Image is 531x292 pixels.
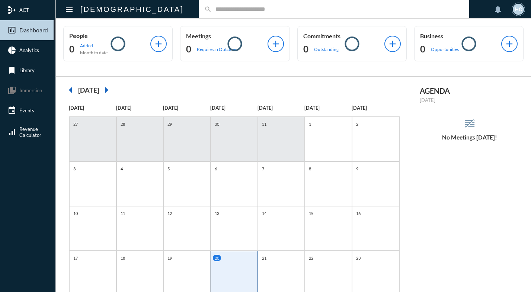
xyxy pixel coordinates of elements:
p: 11 [119,210,127,216]
p: 4 [119,166,125,172]
p: 6 [213,166,219,172]
p: 19 [166,255,174,261]
mat-icon: mediation [7,6,16,15]
p: [DATE] [69,105,116,111]
p: 18 [119,255,127,261]
span: ACT [19,7,29,13]
span: Analytics [19,47,39,53]
p: [DATE] [257,105,305,111]
span: Immersion [19,87,42,93]
p: 5 [166,166,172,172]
p: 9 [354,166,360,172]
span: Revenue Calculator [19,126,41,138]
p: [DATE] [352,105,399,111]
mat-icon: insert_chart_outlined [7,26,16,35]
p: 30 [213,121,221,127]
mat-icon: reorder [464,118,476,130]
p: 14 [260,210,268,216]
h2: AGENDA [420,86,520,95]
p: 31 [260,121,268,127]
p: 22 [307,255,315,261]
p: 28 [119,121,127,127]
p: 15 [307,210,315,216]
mat-icon: pie_chart [7,46,16,55]
mat-icon: Side nav toggle icon [65,5,74,14]
p: [DATE] [210,105,257,111]
p: 17 [71,255,80,261]
h5: No Meetings [DATE]! [412,134,527,141]
p: [DATE] [420,97,520,103]
p: 16 [354,210,362,216]
mat-icon: bookmark [7,66,16,75]
mat-icon: notifications [493,5,502,14]
mat-icon: arrow_right [99,83,114,97]
p: 29 [166,121,174,127]
p: 23 [354,255,362,261]
mat-icon: search [204,6,212,13]
div: HC [513,4,524,15]
p: 1 [307,121,313,127]
p: 21 [260,255,268,261]
h2: [DEMOGRAPHIC_DATA] [80,3,184,15]
h2: [DATE] [78,86,99,94]
span: Events [19,108,34,113]
mat-icon: collections_bookmark [7,86,16,95]
button: Toggle sidenav [62,2,77,17]
p: [DATE] [163,105,210,111]
p: 3 [71,166,77,172]
span: Dashboard [19,27,48,33]
p: 10 [71,210,80,216]
p: [DATE] [116,105,163,111]
mat-icon: arrow_left [63,83,78,97]
p: 13 [213,210,221,216]
p: 2 [354,121,360,127]
p: 12 [166,210,174,216]
mat-icon: event [7,106,16,115]
p: 20 [213,255,221,261]
p: 27 [71,121,80,127]
mat-icon: signal_cellular_alt [7,128,16,137]
p: 8 [307,166,313,172]
span: Library [19,67,35,73]
p: 7 [260,166,266,172]
p: [DATE] [304,105,352,111]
